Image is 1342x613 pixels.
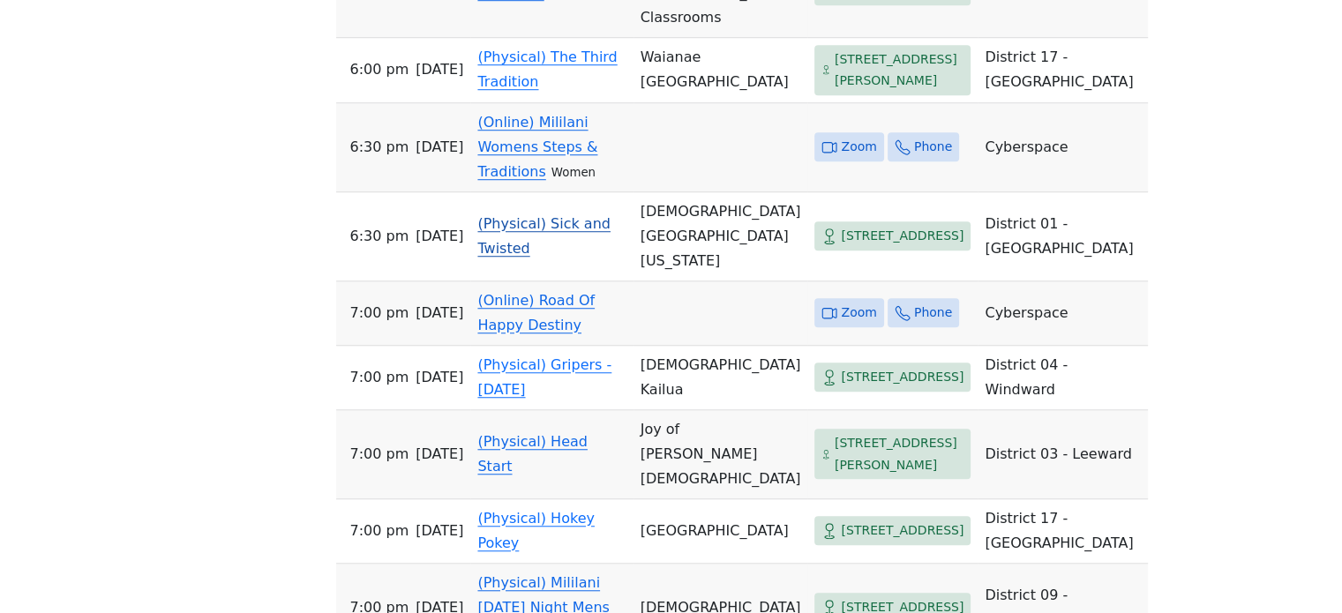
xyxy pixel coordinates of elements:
[477,433,588,475] a: (Physical) Head Start
[551,166,596,179] small: Women
[978,103,1147,192] td: Cyberspace
[978,499,1147,564] td: District 17 - [GEOGRAPHIC_DATA]
[477,114,597,180] a: (Online) Mililani Womens Steps & Traditions
[835,432,964,475] span: [STREET_ADDRESS][PERSON_NAME]
[978,281,1147,346] td: Cyberspace
[841,366,963,388] span: [STREET_ADDRESS]
[477,215,611,257] a: (Physical) Sick and Twisted
[477,510,594,551] a: (Physical) Hokey Pokey
[350,519,409,543] span: 7:00 PM
[416,519,463,543] span: [DATE]
[978,346,1147,410] td: District 04 - Windward
[914,302,952,324] span: Phone
[978,192,1147,281] td: District 01 - [GEOGRAPHIC_DATA]
[841,136,876,158] span: Zoom
[350,365,409,390] span: 7:00 PM
[634,192,808,281] td: [DEMOGRAPHIC_DATA][GEOGRAPHIC_DATA][US_STATE]
[914,136,952,158] span: Phone
[416,57,463,82] span: [DATE]
[634,410,808,499] td: Joy of [PERSON_NAME][DEMOGRAPHIC_DATA]
[978,410,1147,499] td: District 03 - Leeward
[416,224,463,249] span: [DATE]
[841,302,876,324] span: Zoom
[350,442,409,467] span: 7:00 PM
[634,346,808,410] td: [DEMOGRAPHIC_DATA] Kailua
[841,225,963,247] span: [STREET_ADDRESS]
[978,38,1147,103] td: District 17 - [GEOGRAPHIC_DATA]
[841,520,963,542] span: [STREET_ADDRESS]
[416,365,463,390] span: [DATE]
[416,301,463,325] span: [DATE]
[477,356,611,398] a: (Physical) Gripers - [DATE]
[416,135,463,160] span: [DATE]
[350,301,409,325] span: 7:00 PM
[477,49,617,90] a: (Physical) The Third Tradition
[416,442,463,467] span: [DATE]
[350,224,409,249] span: 6:30 PM
[350,57,409,82] span: 6:00 PM
[350,135,409,160] span: 6:30 PM
[835,49,964,92] span: [STREET_ADDRESS][PERSON_NAME]
[477,292,595,333] a: (Online) Road Of Happy Destiny
[634,38,808,103] td: Waianae [GEOGRAPHIC_DATA]
[634,499,808,564] td: [GEOGRAPHIC_DATA]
